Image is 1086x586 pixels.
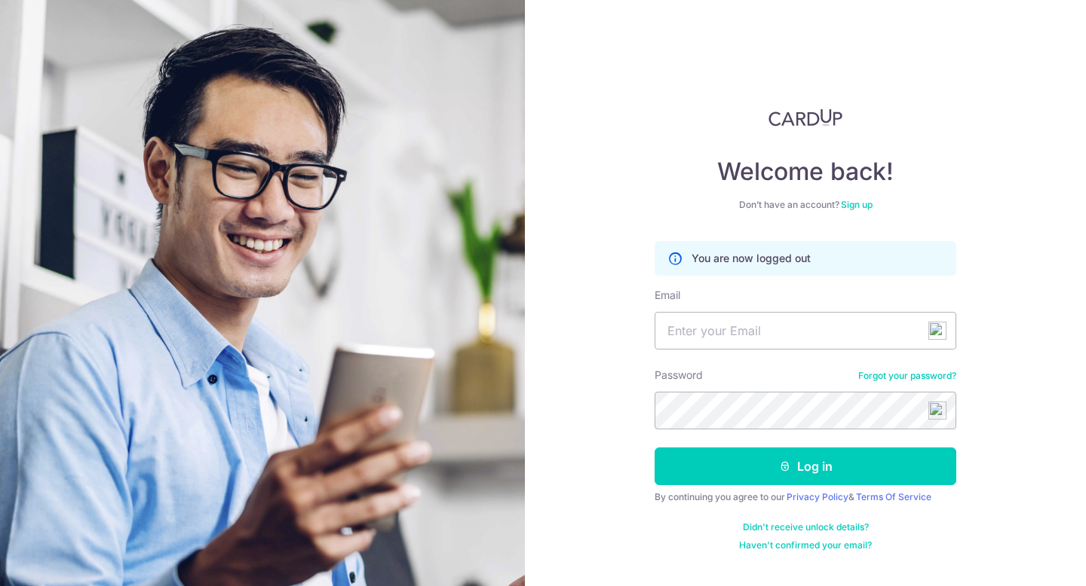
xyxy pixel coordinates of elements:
h4: Welcome back! [655,157,956,187]
a: Haven't confirmed your email? [739,539,872,551]
label: Password [655,368,703,383]
input: Enter your Email [655,312,956,349]
img: npw-badge-icon-locked.svg [928,322,946,340]
div: By continuing you agree to our & [655,491,956,503]
img: npw-badge-icon-locked.svg [928,401,946,420]
label: Email [655,288,680,303]
a: Forgot your password? [858,370,956,382]
a: Privacy Policy [787,491,848,502]
button: Log in [655,447,956,485]
p: You are now logged out [692,251,811,266]
a: Sign up [841,199,873,210]
a: Terms Of Service [856,491,931,502]
div: Don’t have an account? [655,199,956,211]
a: Didn't receive unlock details? [743,521,869,533]
img: CardUp Logo [768,108,842,127]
